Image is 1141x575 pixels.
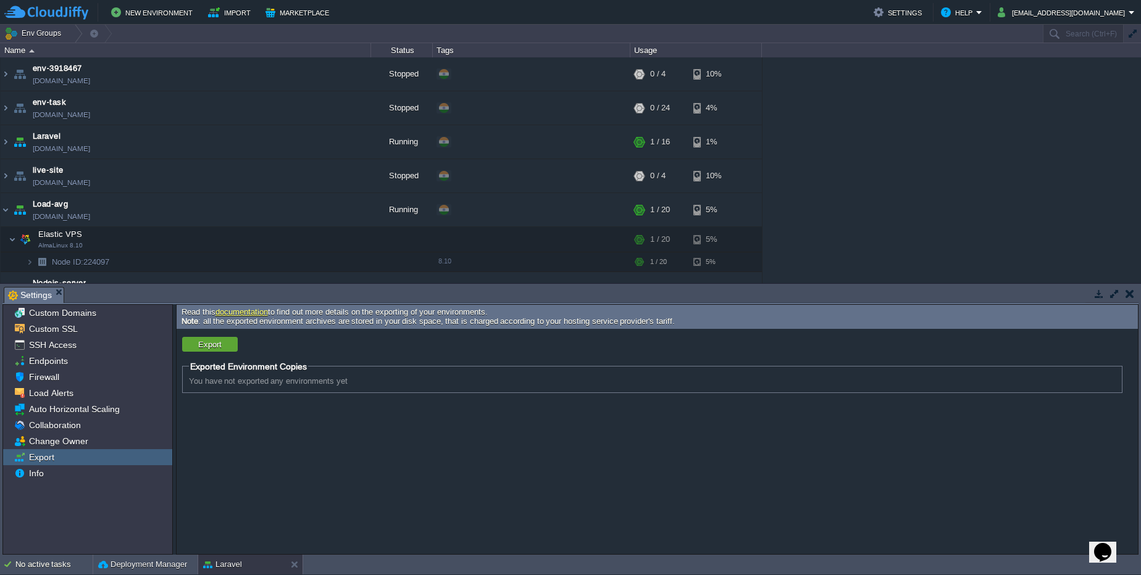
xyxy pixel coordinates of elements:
div: 5% [693,252,733,271]
img: AMDAwAAAACH5BAEAAAAALAAAAAABAAEAAAICRAEAOw== [1,125,10,159]
div: No active tasks [15,555,93,574]
span: [DOMAIN_NAME] [33,210,90,223]
a: Custom SSL [27,323,80,334]
div: Status [372,43,432,57]
div: 0 / 4 [650,57,666,91]
span: You have not exported any environments yet [189,376,348,386]
div: Running [371,125,433,159]
div: Stopped [371,159,433,192]
img: AMDAwAAAACH5BAEAAAAALAAAAAABAAEAAAICRAEAOw== [1,193,10,226]
a: Laravel [33,130,61,143]
a: Custom Domains [27,307,98,318]
div: Running [371,272,433,305]
div: Name [1,43,370,57]
button: Settings [874,5,926,20]
div: Tags [433,43,630,57]
div: 5% [693,227,733,252]
img: AMDAwAAAACH5BAEAAAAALAAAAAABAAEAAAICRAEAOw== [11,159,28,192]
span: 224097 [51,257,111,267]
div: 1% [693,125,733,159]
button: Export [194,339,225,350]
a: [DOMAIN_NAME] [33,143,90,155]
a: live-site [33,164,64,176]
div: 5% [693,193,733,226]
img: AMDAwAAAACH5BAEAAAAALAAAAAABAAEAAAICRAEAOw== [33,252,51,271]
span: env-task [33,96,66,109]
button: Marketplace [265,5,333,20]
img: AMDAwAAAACH5BAEAAAAALAAAAAABAAEAAAICRAEAOw== [1,159,10,192]
button: Import [208,5,254,20]
a: [DOMAIN_NAME] [33,176,90,189]
span: Elastic VPS [37,229,84,239]
a: Elastic VPSAlmaLinux 8.10 [37,230,84,239]
a: Load-avg [33,198,68,210]
span: AlmaLinux 8.10 [38,242,83,249]
a: Nodejs-server [33,277,86,289]
button: New Environment [111,5,196,20]
a: Load Alerts [27,387,75,399]
button: [EMAIL_ADDRESS][DOMAIN_NAME] [998,5,1129,20]
img: AMDAwAAAACH5BAEAAAAALAAAAAABAAEAAAICRAEAOw== [1,272,10,305]
div: 10% [693,159,733,192]
div: 4% [693,91,733,125]
div: Stopped [371,91,433,125]
a: Node ID:224097 [51,257,111,267]
img: AMDAwAAAACH5BAEAAAAALAAAAAABAAEAAAICRAEAOw== [11,125,28,159]
div: 1 / 20 [650,193,670,226]
a: Change Owner [27,436,90,447]
a: Firewall [27,371,61,383]
img: AMDAwAAAACH5BAEAAAAALAAAAAABAAEAAAICRAEAOw== [11,91,28,125]
a: Export [27,452,56,463]
span: 8.10 [438,257,451,265]
a: Auto Horizontal Scaling [27,403,122,415]
span: Settings [8,287,52,303]
img: AMDAwAAAACH5BAEAAAAALAAAAAABAAEAAAICRAEAOw== [29,49,35,52]
div: 0 / 24 [650,91,670,125]
button: Deployment Manager [98,558,187,571]
img: AMDAwAAAACH5BAEAAAAALAAAAAABAAEAAAICRAEAOw== [11,193,28,226]
a: env-3918467 [33,62,82,75]
b: Note [182,316,198,326]
div: 1 / 20 [650,227,670,252]
span: Node ID: [52,257,83,267]
button: Laravel [203,558,242,571]
img: AMDAwAAAACH5BAEAAAAALAAAAAABAAEAAAICRAEAOw== [11,272,28,305]
img: AMDAwAAAACH5BAEAAAAALAAAAAABAAEAAAICRAEAOw== [26,252,33,271]
img: CloudJiffy [4,5,88,20]
div: Running [371,193,433,226]
img: AMDAwAAAACH5BAEAAAAALAAAAAABAAEAAAICRAEAOw== [11,57,28,91]
div: Stopped [371,57,433,91]
img: AMDAwAAAACH5BAEAAAAALAAAAAABAAEAAAICRAEAOw== [1,57,10,91]
button: Help [941,5,976,20]
img: AMDAwAAAACH5BAEAAAAALAAAAAABAAEAAAICRAEAOw== [9,227,16,252]
div: 0 / 4 [650,159,666,192]
span: [DOMAIN_NAME] [33,109,90,121]
div: Read this to find out more details on the exporting of your environments. : all the exported envi... [177,305,1138,329]
span: Exported Environment Copies [190,362,307,371]
div: Usage [631,43,761,57]
img: AMDAwAAAACH5BAEAAAAALAAAAAABAAEAAAICRAEAOw== [1,91,10,125]
button: Env Groups [4,25,65,42]
div: 1 / 15 [650,272,670,305]
a: Collaboration [27,420,83,431]
div: 10% [693,57,733,91]
a: [DOMAIN_NAME] [33,75,90,87]
a: SSH Access [27,339,78,350]
a: Endpoints [27,355,70,366]
div: 1 / 16 [650,125,670,159]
